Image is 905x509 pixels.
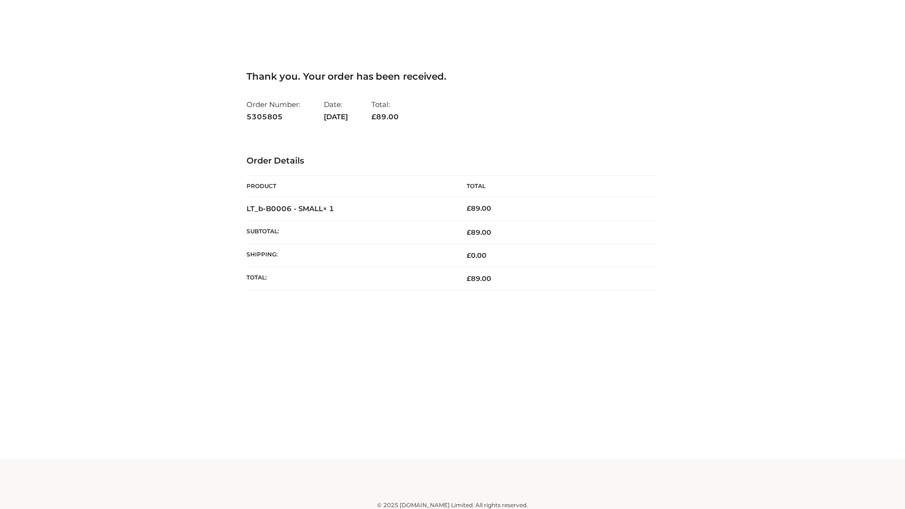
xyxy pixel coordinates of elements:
[247,71,658,82] h3: Thank you. Your order has been received.
[452,176,658,197] th: Total
[371,96,399,125] li: Total:
[247,221,452,244] th: Subtotal:
[247,96,300,125] li: Order Number:
[323,204,334,213] strong: × 1
[467,251,471,260] span: £
[247,156,658,166] h3: Order Details
[371,112,376,121] span: £
[467,228,491,237] span: 89.00
[247,176,452,197] th: Product
[324,111,348,123] strong: [DATE]
[467,204,491,213] bdi: 89.00
[247,267,452,290] th: Total:
[467,274,491,283] span: 89.00
[467,204,471,213] span: £
[247,111,300,123] strong: 5305805
[467,274,471,283] span: £
[324,96,348,125] li: Date:
[467,228,471,237] span: £
[247,244,452,267] th: Shipping:
[247,204,334,213] strong: LT_b-B0006 - SMALL
[467,251,486,260] bdi: 0.00
[371,112,399,121] span: 89.00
